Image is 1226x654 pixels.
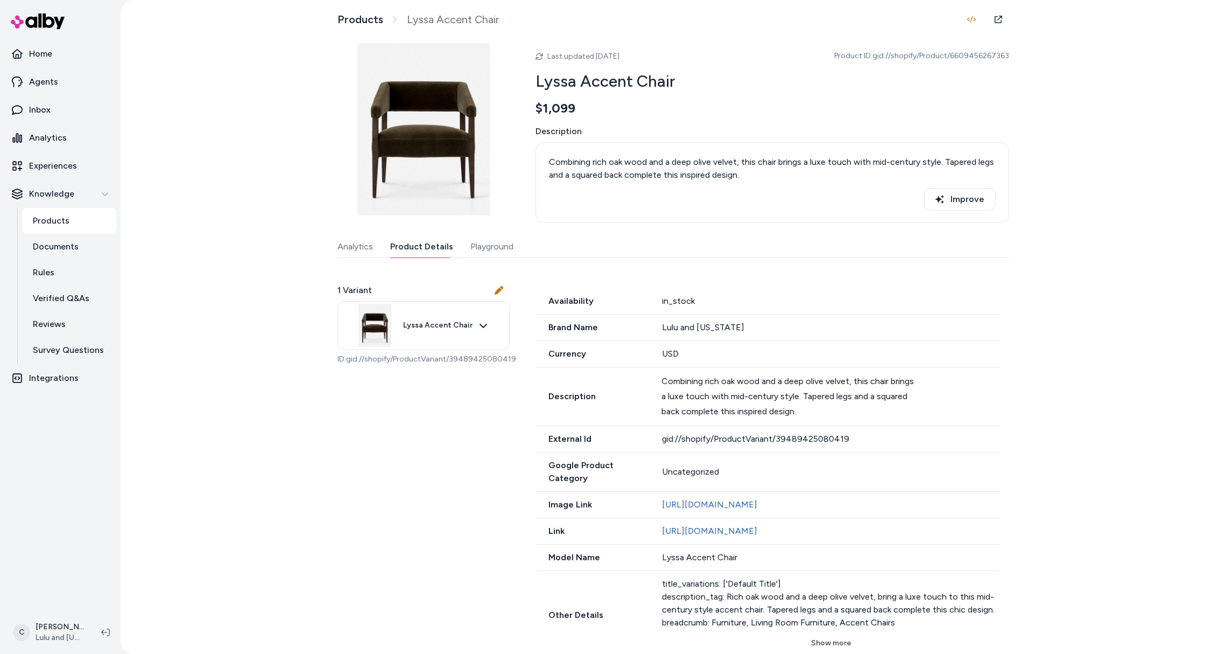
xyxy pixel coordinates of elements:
p: Inbox [29,103,51,116]
span: Lyssa Accent Chair [407,13,499,26]
p: Analytics [29,131,67,144]
div: Combining rich oak wood and a deep olive velvet, this chair brings a luxe touch with mid-century ... [661,374,915,419]
a: Documents [22,234,116,260]
span: Lyssa Accent Chair [403,321,473,330]
img: cabt-104-075_frt_1_1564991625-1_1.jpg [354,304,397,347]
button: Playground [470,236,513,258]
p: Home [29,47,52,60]
a: Survey Questions [22,337,116,363]
a: [URL][DOMAIN_NAME] [662,499,757,510]
a: Reviews [22,311,116,337]
h2: Lyssa Accent Chair [536,71,1009,92]
a: Rules [22,260,116,286]
span: External Id [536,433,649,446]
a: Analytics [4,125,116,151]
a: Integrations [4,365,116,391]
span: C [13,624,30,641]
p: Products [33,214,69,227]
div: in_stock [662,295,1000,308]
span: Other Details [536,609,649,622]
img: cabt-104-075_frt_1_1564991625-1_1.jpg [337,43,510,215]
span: Google Product Category [536,459,649,485]
img: alby Logo [11,13,65,29]
div: Uncategorized [662,465,1000,478]
p: Survey Questions [33,344,104,357]
button: Analytics [337,236,373,258]
p: Rules [33,266,54,279]
div: USD [662,347,1000,360]
p: Integrations [29,372,79,385]
p: Knowledge [29,187,74,200]
span: Availability [536,295,649,308]
p: ID: gid://shopify/ProductVariant/39489425080419 [337,354,510,365]
span: Lulu and [US_STATE] [36,632,84,643]
div: gid://shopify/ProductVariant/39489425080419 [662,433,1000,446]
button: Show more [662,634,1000,653]
a: Experiences [4,153,116,179]
span: Description [536,390,649,403]
p: Reviews [33,318,66,331]
span: 1 Variant [337,284,372,297]
span: $1,099 [536,100,575,116]
a: Verified Q&As [22,286,116,311]
span: Last updated [DATE] [547,52,619,61]
button: Product Details [390,236,453,258]
button: C[PERSON_NAME]Lulu and [US_STATE] [6,615,93,650]
a: [URL][DOMAIN_NAME] [662,526,757,536]
nav: breadcrumb [337,13,499,26]
span: Description [536,125,1009,138]
a: Home [4,41,116,67]
div: Lulu and [US_STATE] [662,321,1000,334]
div: Combining rich oak wood and a deep olive velvet, this chair brings a luxe touch with mid-century ... [549,156,996,182]
span: Currency [536,347,649,360]
p: Documents [33,240,79,253]
p: Verified Q&As [33,292,89,305]
a: Products [337,13,383,26]
p: Agents [29,75,58,88]
button: Improve [924,188,996,211]
a: Agents [4,69,116,95]
button: Lyssa Accent Chair [337,301,510,350]
p: Experiences [29,159,77,172]
span: Model Name [536,551,649,564]
span: Brand Name [536,321,649,334]
p: [PERSON_NAME] [36,622,84,632]
a: Inbox [4,97,116,123]
a: Products [22,208,116,234]
div: title_variations: ['Default Title'] description_tag: Rich oak wood and a deep olive velvet, bring... [662,578,1000,629]
span: Link [536,525,649,538]
span: Product ID: gid://shopify/Product/6609456267363 [834,51,1009,61]
span: Image Link [536,498,649,511]
div: Lyssa Accent Chair [662,551,1000,564]
button: Knowledge [4,181,116,207]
